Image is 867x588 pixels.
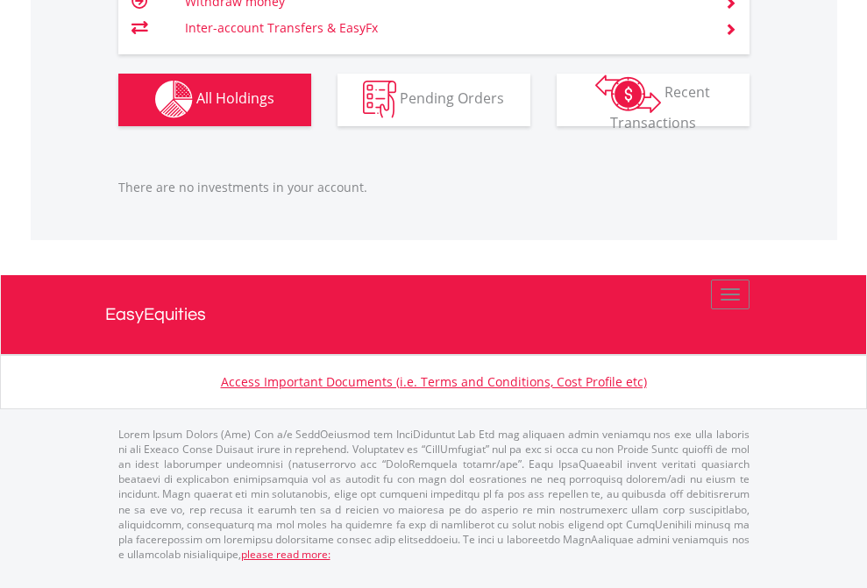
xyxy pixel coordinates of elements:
a: Access Important Documents (i.e. Terms and Conditions, Cost Profile etc) [221,373,647,390]
img: transactions-zar-wht.png [595,74,661,113]
img: pending_instructions-wht.png [363,81,396,118]
p: Lorem Ipsum Dolors (Ame) Con a/e SeddOeiusmod tem InciDiduntut Lab Etd mag aliquaen admin veniamq... [118,427,750,562]
img: holdings-wht.png [155,81,193,118]
span: Recent Transactions [610,82,711,132]
a: EasyEquities [105,275,763,354]
p: There are no investments in your account. [118,179,750,196]
button: Pending Orders [338,74,530,126]
td: Inter-account Transfers & EasyFx [185,15,703,41]
span: All Holdings [196,89,274,108]
a: please read more: [241,547,330,562]
button: Recent Transactions [557,74,750,126]
span: Pending Orders [400,89,504,108]
button: All Holdings [118,74,311,126]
